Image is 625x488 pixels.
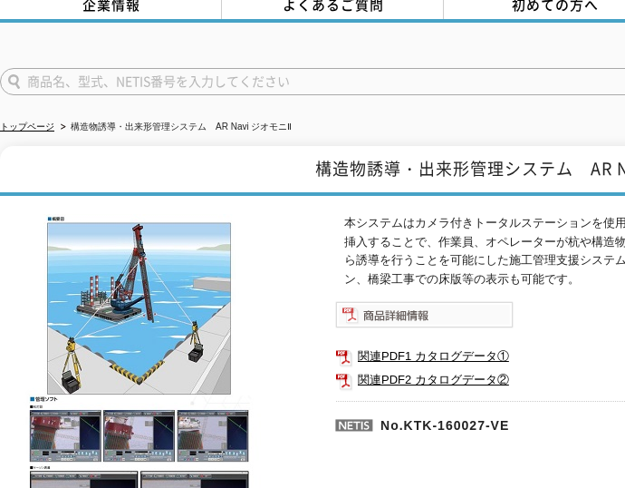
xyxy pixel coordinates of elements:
[335,301,514,328] img: 商品詳細情報システム
[335,311,514,325] a: 商品詳細情報システム
[57,118,292,137] li: 構造物誘導・出来形管理システム AR Navi ジオモニⅡ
